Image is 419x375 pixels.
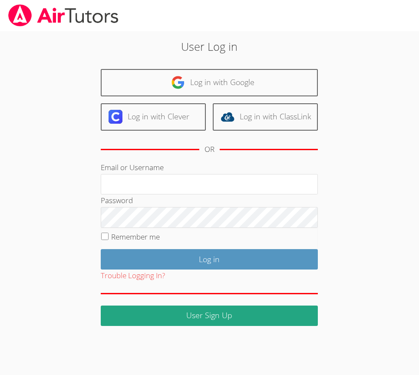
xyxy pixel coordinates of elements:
[101,249,318,270] input: Log in
[101,270,165,282] button: Trouble Logging In?
[205,143,214,156] div: OR
[171,76,185,89] img: google-logo-50288ca7cdecda66e5e0955fdab243c47b7ad437acaf1139b6f446037453330a.svg
[101,306,318,326] a: User Sign Up
[221,110,234,124] img: classlink-logo-d6bb404cc1216ec64c9a2012d9dc4662098be43eaf13dc465df04b49fa7ab582.svg
[7,4,119,26] img: airtutors_banner-c4298cdbf04f3fff15de1276eac7730deb9818008684d7c2e4769d2f7ddbe033.png
[101,103,206,131] a: Log in with Clever
[59,38,360,55] h2: User Log in
[111,232,160,242] label: Remember me
[101,195,133,205] label: Password
[109,110,122,124] img: clever-logo-6eab21bc6e7a338710f1a6ff85c0baf02591cd810cc4098c63d3a4b26e2feb20.svg
[101,162,164,172] label: Email or Username
[101,69,318,96] a: Log in with Google
[213,103,318,131] a: Log in with ClassLink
